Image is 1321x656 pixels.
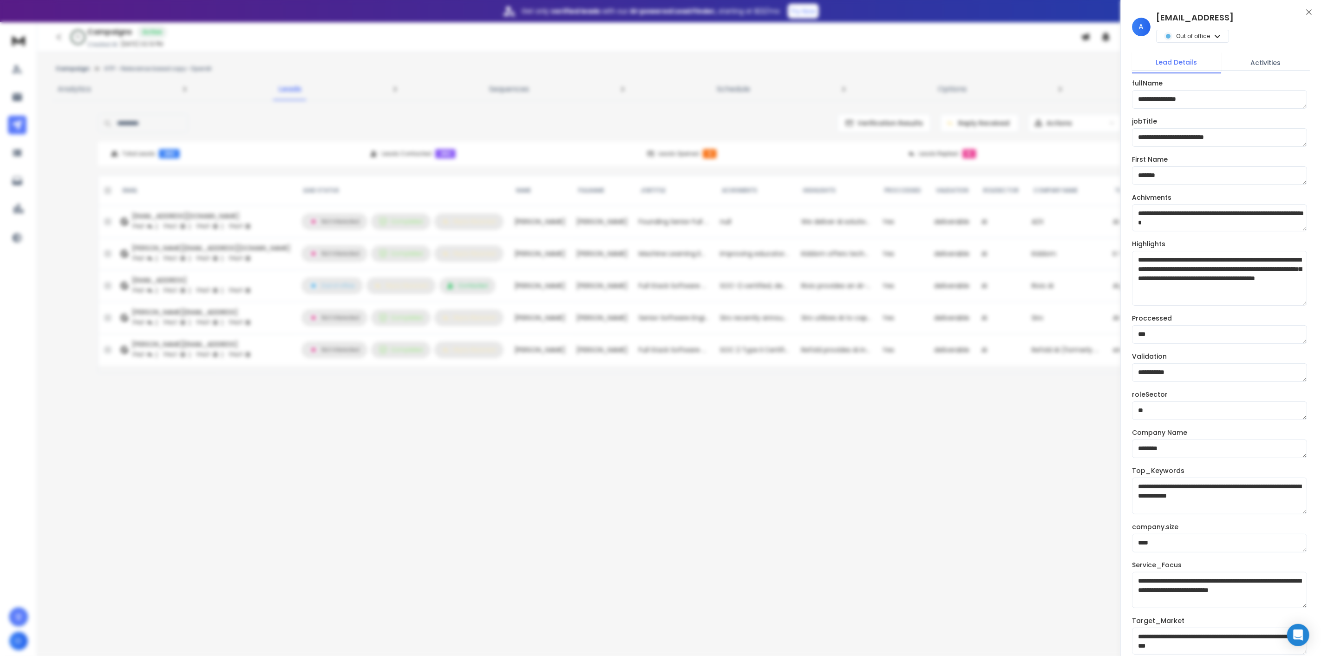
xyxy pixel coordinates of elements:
[1132,241,1165,247] label: Highlights
[1132,80,1163,86] label: fullName
[1132,18,1151,36] span: A
[1132,524,1178,530] label: company.size
[1132,617,1184,624] label: Target_Market
[1132,467,1184,474] label: Top_Keywords
[1132,562,1182,568] label: Service_Focus
[1221,52,1310,73] button: Activities
[1132,353,1167,360] label: Validation
[1132,391,1168,398] label: roleSector
[1287,624,1309,646] div: Open Intercom Messenger
[1132,429,1187,436] label: Company Name
[1156,11,1234,24] h1: [EMAIL_ADDRESS]
[1132,194,1171,201] label: Achivments
[1132,52,1221,73] button: Lead Details
[1132,315,1172,321] label: Proccessed
[1176,33,1210,40] p: Out of office
[1132,156,1168,163] label: First Name
[1132,118,1157,125] label: jobTitle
